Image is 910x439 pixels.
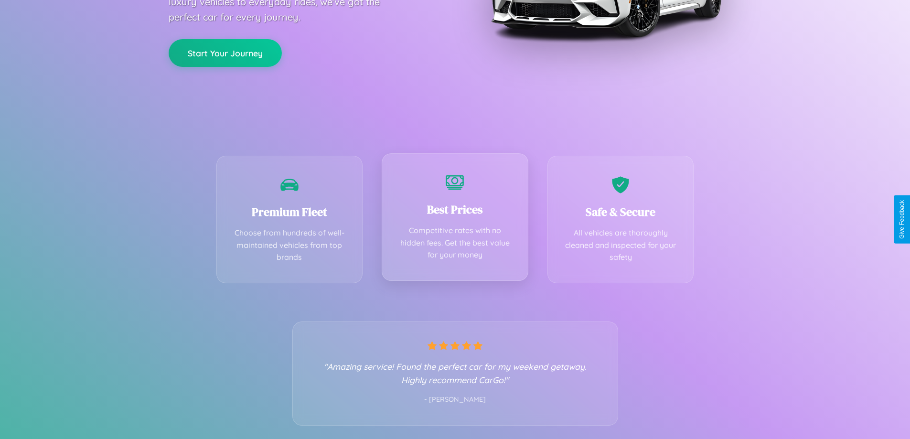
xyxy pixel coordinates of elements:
button: Start Your Journey [169,39,282,67]
p: "Amazing service! Found the perfect car for my weekend getaway. Highly recommend CarGo!" [312,360,599,386]
h3: Best Prices [396,202,514,217]
p: Choose from hundreds of well-maintained vehicles from top brands [231,227,348,264]
h3: Premium Fleet [231,204,348,220]
p: - [PERSON_NAME] [312,394,599,406]
p: Competitive rates with no hidden fees. Get the best value for your money [396,225,514,261]
p: All vehicles are thoroughly cleaned and inspected for your safety [562,227,679,264]
h3: Safe & Secure [562,204,679,220]
div: Give Feedback [899,200,905,239]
